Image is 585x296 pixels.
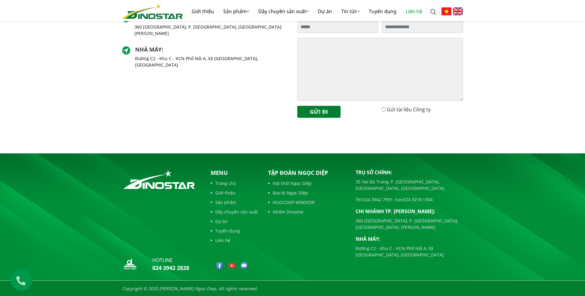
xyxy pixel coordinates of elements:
[211,180,258,186] a: Trang chủ
[211,169,258,177] p: Menu
[122,286,258,291] i: Copyright © 2020 [PERSON_NAME] Ngoc Diep. All rights reserved.
[441,7,451,15] img: Tiếng Việt
[356,196,463,203] p: Tel: - Fax:
[135,46,162,53] a: Nhà máy
[152,264,189,271] a: 024 3942 2828
[187,2,219,21] a: Giới thiệu
[356,169,463,176] p: Trụ sở chính:
[122,169,196,190] img: logo_footer
[387,106,431,113] label: Gửi tài liệu Công ty
[254,2,313,21] a: Dây chuyền sản xuất
[122,4,183,19] img: logo
[268,190,346,196] a: Bao bì Ngọc Diệp
[152,256,189,264] p: hotline
[313,2,337,21] a: Dự án
[297,106,341,118] button: Gửi đi
[211,237,258,244] a: Liên hệ
[219,2,254,21] a: Sản phẩm
[122,46,131,55] img: directer
[363,197,392,202] a: 024 3942 7991
[403,197,433,202] a: 024 3218 1304
[135,46,288,53] h2: :
[268,209,346,215] a: Nhôm Dinostar
[268,169,346,177] p: Tập đoàn Ngọc Diệp
[356,217,463,230] p: 360 [GEOGRAPHIC_DATA], P. [GEOGRAPHIC_DATA], [GEOGRAPHIC_DATA]. [PERSON_NAME]
[356,208,463,215] p: Chi nhánh TP. [PERSON_NAME]:
[401,2,427,21] a: Liên hệ
[268,180,346,186] a: Nội thất Ngọc Diệp
[356,179,463,191] p: 35 Hai Bà Trưng, P. [GEOGRAPHIC_DATA], [GEOGRAPHIC_DATA]. [GEOGRAPHIC_DATA]
[135,55,288,68] p: Đường C2 - Khu C - KCN Phố Nối A, Xã [GEOGRAPHIC_DATA], [GEOGRAPHIC_DATA]
[337,2,364,21] a: Tin tức
[356,245,463,258] p: Đường C2 - Khu C - KCN Phố Nối A, Xã [GEOGRAPHIC_DATA], [GEOGRAPHIC_DATA]
[453,7,463,15] img: English
[430,9,436,15] img: search
[122,256,138,272] img: logo_nd_footer
[268,199,346,206] a: NGOCDIEP WINDOW
[211,209,258,215] a: Dây chuyền sản xuất
[356,235,463,243] p: Nhà máy:
[211,190,258,196] a: Giới thiệu
[211,218,258,225] a: Dự án
[135,24,288,37] p: 360 [GEOGRAPHIC_DATA], P. [GEOGRAPHIC_DATA], [GEOGRAPHIC_DATA]. [PERSON_NAME]
[211,228,258,234] a: Tuyển dụng
[211,199,258,206] a: Sản phẩm
[364,2,401,21] a: Tuyển dụng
